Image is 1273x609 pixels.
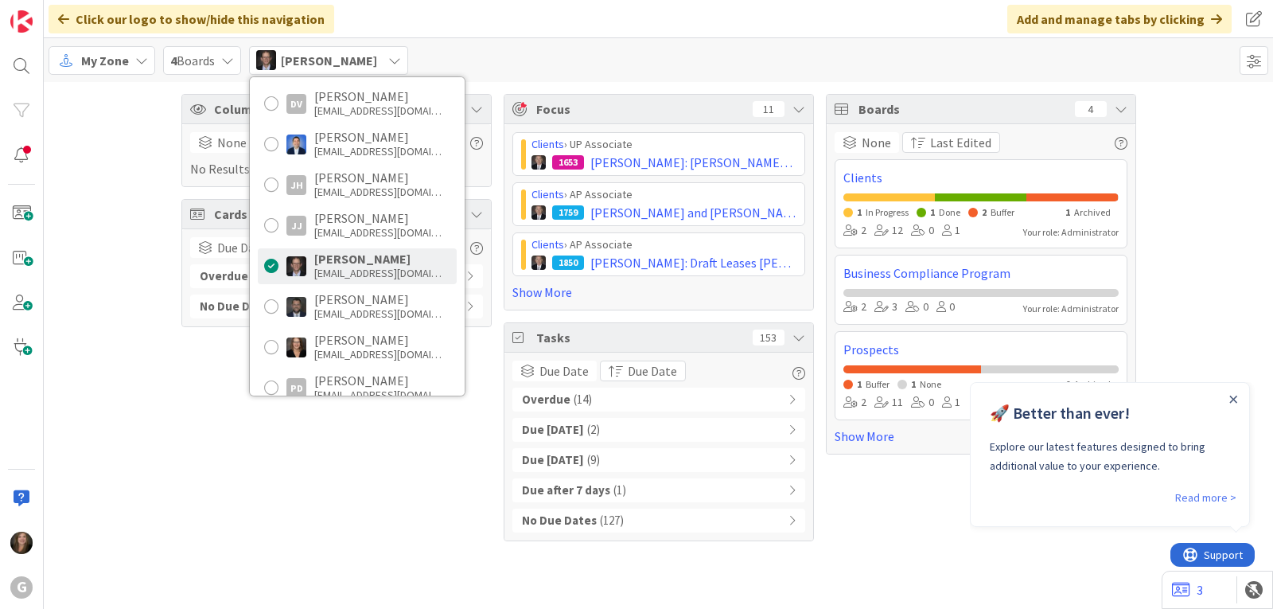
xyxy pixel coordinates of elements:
[314,266,442,280] div: [EMAIL_ADDRESS][DOMAIN_NAME]
[286,94,306,114] div: DV
[911,394,934,412] div: 0
[531,236,796,253] div: › AP Associate
[286,378,306,398] div: PD
[930,133,991,152] span: Last Edited
[936,299,955,316] div: 0
[314,103,442,118] div: [EMAIL_ADDRESS][DOMAIN_NAME]
[866,378,890,390] span: Buffer
[531,187,564,201] a: Clients
[522,451,584,470] b: Due [DATE]
[1074,206,1111,218] span: Archived
[902,132,1000,153] button: Last Edited
[531,237,564,252] a: Clients
[539,361,589,381] span: Due Date
[314,292,442,306] div: [PERSON_NAME]
[314,225,442,240] div: [EMAIL_ADDRESS][DOMAIN_NAME]
[314,89,442,103] div: [PERSON_NAME]
[911,378,916,390] span: 1
[843,264,1119,283] a: Business Compliance Program
[314,144,442,158] div: [EMAIL_ADDRESS][DOMAIN_NAME]
[286,338,306,357] img: MW
[587,421,600,439] span: ( 2 )
[281,51,377,70] span: [PERSON_NAME]
[536,100,740,119] span: Focus
[522,391,570,409] b: Overdue
[843,394,866,412] div: 2
[862,133,891,152] span: None
[522,512,597,530] b: No Due Dates
[835,427,1127,446] a: Show More
[1023,225,1119,240] div: Your role: Administrator
[858,100,1067,119] span: Boards
[942,222,960,240] div: 1
[857,206,862,218] span: 1
[170,53,177,68] b: 4
[531,137,564,151] a: Clients
[170,51,215,70] span: Boards
[314,170,442,185] div: [PERSON_NAME]
[286,216,306,236] div: JJ
[930,206,935,218] span: 1
[286,135,306,154] img: DP
[843,299,866,316] div: 2
[10,532,33,554] img: SB
[217,238,267,257] span: Due Date
[552,155,584,170] div: 1653
[314,252,442,266] div: [PERSON_NAME]
[1065,378,1070,390] span: 0
[49,5,334,33] div: Click our logo to show/hide this navigation
[587,451,600,470] span: ( 9 )
[314,388,442,402] div: [EMAIL_ADDRESS][DOMAIN_NAME]
[512,283,805,302] a: Show More
[531,256,546,270] img: BG
[81,51,129,70] span: My Zone
[874,299,897,316] div: 3
[857,378,862,390] span: 1
[753,101,784,117] div: 11
[256,50,276,70] img: JT
[314,185,442,199] div: [EMAIL_ADDRESS][DOMAIN_NAME]
[33,2,72,21] span: Support
[10,576,33,599] div: G
[522,421,584,439] b: Due [DATE]
[753,330,784,345] div: 153
[911,222,934,240] div: 0
[214,205,422,224] span: Cards
[874,394,903,412] div: 11
[1172,580,1203,599] a: 3
[531,186,796,203] div: › AP Associate
[843,222,866,240] div: 2
[874,222,903,240] div: 12
[939,206,960,218] span: Done
[574,391,592,409] span: ( 14 )
[190,132,483,178] div: No Results
[920,378,941,390] span: None
[982,206,987,218] span: 2
[600,512,624,530] span: ( 127 )
[552,256,584,270] div: 1850
[314,130,442,144] div: [PERSON_NAME]
[991,206,1014,218] span: Buffer
[200,267,248,286] b: Overdue
[536,328,745,347] span: Tasks
[217,133,247,152] span: None
[613,482,626,500] span: ( 1 )
[314,347,442,361] div: [EMAIL_ADDRESS][DOMAIN_NAME]
[214,100,422,119] span: Column Watching
[314,211,442,225] div: [PERSON_NAME]
[590,253,796,272] span: [PERSON_NAME]: Draft Leases [PERSON_NAME]
[531,155,546,170] img: BG
[628,361,677,381] span: Due Date
[286,297,306,317] img: JW
[200,298,274,316] b: No Due Dates
[552,205,584,220] div: 1759
[531,136,796,153] div: › UP Associate
[843,168,1119,187] a: Clients
[522,482,610,500] b: Due after 7 days
[531,205,546,220] img: BG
